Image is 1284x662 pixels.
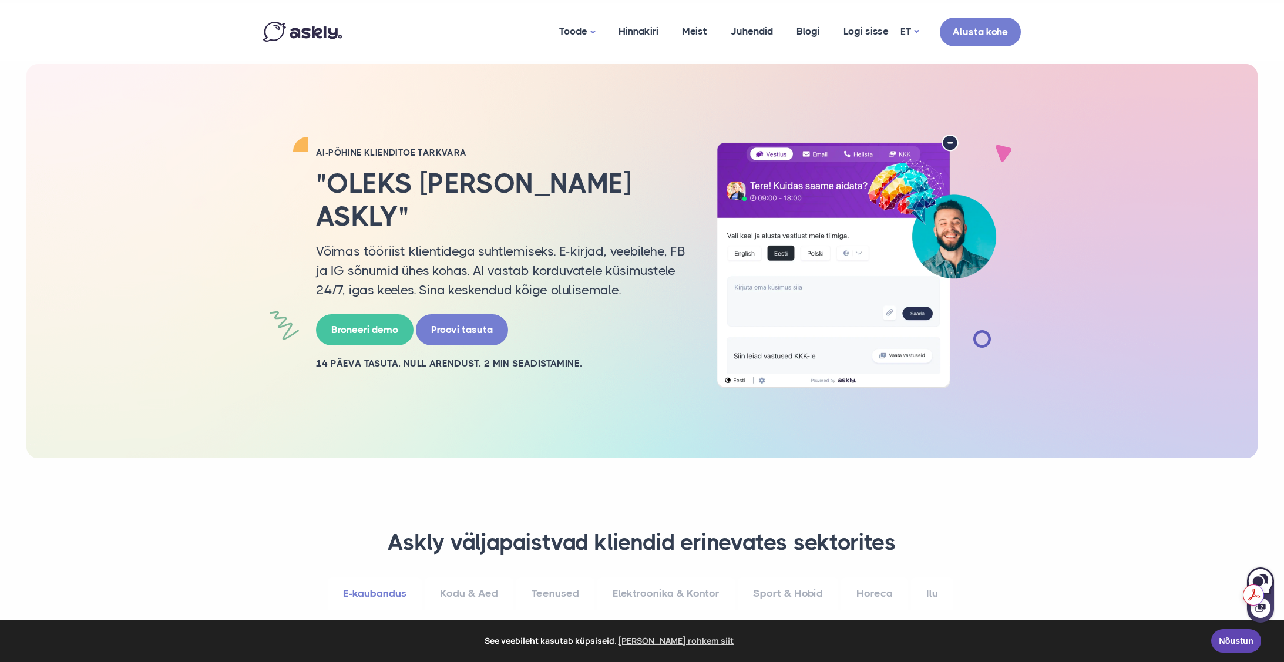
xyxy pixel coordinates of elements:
a: learn more about cookies [617,632,736,650]
a: Broneeri demo [316,314,414,345]
a: Kodu & Aed [425,577,513,610]
a: ET [900,23,919,41]
img: Askly [263,22,342,42]
img: AI multilingual chat [704,135,1009,388]
a: Horeca [841,577,908,610]
a: Logi sisse [832,3,900,60]
a: Blogi [785,3,832,60]
a: Ilu [911,577,953,610]
h2: 14 PÄEVA TASUTA. NULL ARENDUST. 2 MIN SEADISTAMINE. [316,357,686,370]
a: Toode [547,3,607,61]
a: Meist [670,3,719,60]
a: Proovi tasuta [416,314,508,345]
h2: AI-PÕHINE KLIENDITOE TARKVARA [316,147,686,159]
p: Võimas tööriist klientidega suhtlemiseks. E-kirjad, veebilehe, FB ja IG sõnumid ühes kohas. AI va... [316,241,686,300]
a: Sport & Hobid [738,577,838,610]
a: E-kaubandus [328,577,422,610]
a: Hinnakiri [607,3,670,60]
h3: Askly väljapaistvad kliendid erinevates sektorites [278,529,1006,557]
a: Juhendid [719,3,785,60]
a: Elektroonika & Kontor [597,577,735,610]
iframe: Askly chat [1246,565,1275,624]
a: Alusta kohe [940,18,1021,46]
a: Teenused [516,577,594,610]
a: Nõustun [1211,629,1261,653]
h2: "Oleks [PERSON_NAME] Askly" [316,167,686,232]
span: See veebileht kasutab küpsiseid. [17,632,1203,650]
